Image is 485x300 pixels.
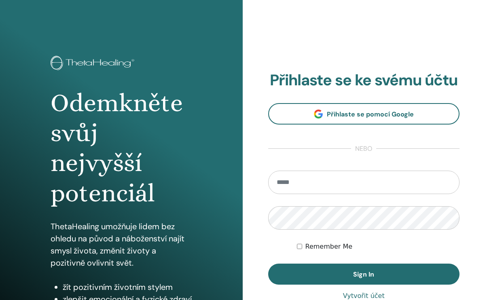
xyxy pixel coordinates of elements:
span: Přihlaste se pomocí Google [327,110,414,118]
li: žít pozitivním životním stylem [63,281,192,293]
p: ThetaHealing umožňuje lidem bez ohledu na původ a náboženství najít smysl života, změnit životy a... [51,220,192,269]
h1: Odemkněte svůj nejvyšší potenciál [51,88,192,209]
div: Keep me authenticated indefinitely or until I manually logout [297,242,460,251]
label: Remember Me [305,242,353,251]
h2: Přihlaste se ke svému účtu [268,71,460,90]
span: nebo [351,144,376,154]
a: Přihlaste se pomocí Google [268,103,460,125]
span: Sign In [353,270,374,279]
button: Sign In [268,264,460,285]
